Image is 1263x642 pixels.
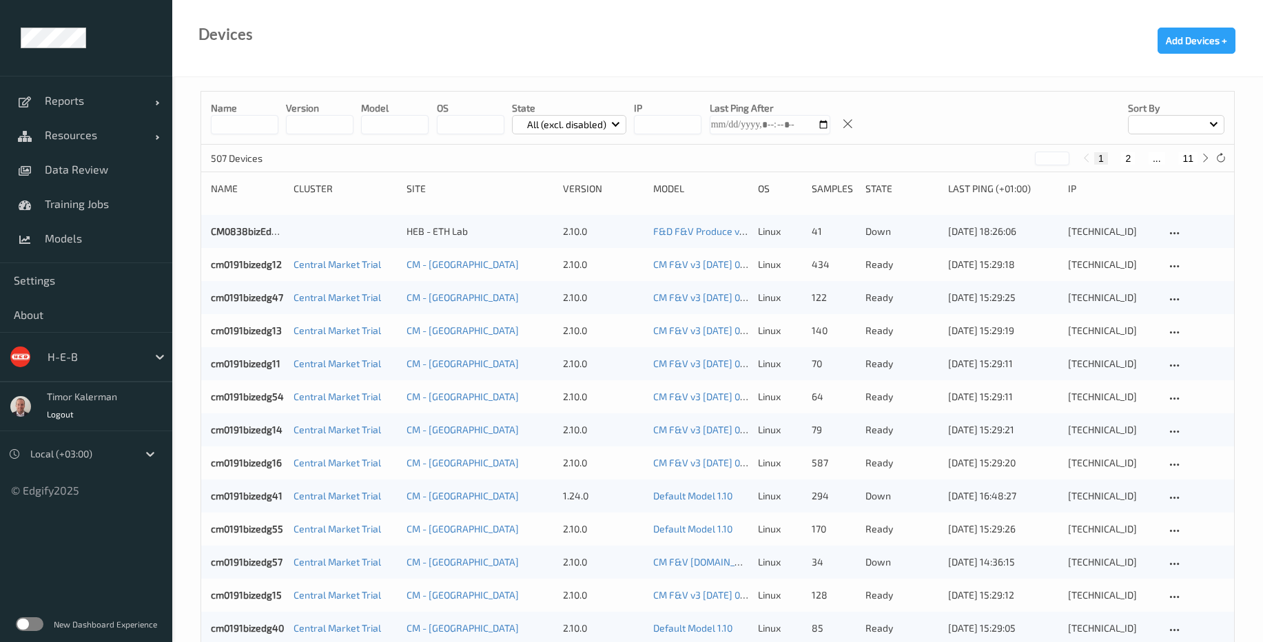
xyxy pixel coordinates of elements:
[294,182,396,196] div: Cluster
[563,489,644,503] div: 1.24.0
[865,489,938,503] p: down
[1068,423,1156,437] div: [TECHNICAL_ID]
[865,258,938,271] p: ready
[948,621,1058,635] div: [DATE] 15:29:05
[812,621,856,635] div: 85
[812,357,856,371] div: 70
[865,588,938,602] p: ready
[653,490,732,501] a: Default Model 1.10
[758,621,802,635] p: linux
[865,182,938,196] div: State
[294,457,381,468] a: Central Market Trial
[1068,522,1156,536] div: [TECHNICAL_ID]
[758,522,802,536] p: linux
[948,522,1058,536] div: [DATE] 15:29:26
[1068,489,1156,503] div: [TECHNICAL_ID]
[948,423,1058,437] div: [DATE] 15:29:21
[563,423,644,437] div: 2.10.0
[563,555,644,569] div: 2.10.0
[522,118,611,132] p: All (excl. disabled)
[653,291,805,303] a: CM F&V v3 [DATE] 08:27 Auto Save
[294,324,381,336] a: Central Market Trial
[211,225,287,237] a: CM0838bizEdg27
[653,523,732,535] a: Default Model 1.10
[653,391,805,402] a: CM F&V v3 [DATE] 08:27 Auto Save
[948,225,1058,238] div: [DATE] 18:26:06
[211,182,284,196] div: Name
[407,457,519,468] a: CM - [GEOGRAPHIC_DATA]
[812,291,856,304] div: 122
[865,225,938,238] p: down
[198,28,253,41] div: Devices
[563,621,644,635] div: 2.10.0
[563,324,644,338] div: 2.10.0
[563,258,644,271] div: 2.10.0
[211,291,283,303] a: cm0191bizedg47
[211,424,283,435] a: cm0191bizedg14
[211,556,283,568] a: cm0191bizedg57
[1068,357,1156,371] div: [TECHNICAL_ID]
[812,588,856,602] div: 128
[710,101,830,115] p: Last Ping After
[758,324,802,338] p: linux
[294,258,381,270] a: Central Market Trial
[211,258,282,270] a: cm0191bizedg12
[758,423,802,437] p: linux
[758,555,802,569] p: linux
[1068,390,1156,404] div: [TECHNICAL_ID]
[294,391,381,402] a: Central Market Trial
[563,588,644,602] div: 2.10.0
[407,258,519,270] a: CM - [GEOGRAPHIC_DATA]
[812,423,856,437] div: 79
[407,225,553,238] div: HEB - ETH Lab
[653,225,854,237] a: F&D F&V Produce v2.7 [DATE] 17:48 Auto Save
[1121,152,1135,165] button: 2
[812,225,856,238] div: 41
[294,523,381,535] a: Central Market Trial
[407,291,519,303] a: CM - [GEOGRAPHIC_DATA]
[294,358,381,369] a: Central Market Trial
[1128,101,1224,115] p: Sort by
[211,152,314,165] p: 507 Devices
[653,556,927,568] a: CM F&V [DOMAIN_NAME] [DATE] 18:49 [DATE] 18:49 Auto Save
[758,357,802,371] p: linux
[286,101,353,115] p: version
[758,489,802,503] p: linux
[758,225,802,238] p: linux
[294,291,381,303] a: Central Market Trial
[758,182,802,196] div: OS
[758,588,802,602] p: linux
[948,357,1058,371] div: [DATE] 15:29:11
[653,324,805,336] a: CM F&V v3 [DATE] 08:27 Auto Save
[948,291,1058,304] div: [DATE] 15:29:25
[758,456,802,470] p: linux
[563,390,644,404] div: 2.10.0
[758,258,802,271] p: linux
[948,182,1058,196] div: Last Ping (+01:00)
[812,489,856,503] div: 294
[211,324,282,336] a: cm0191bizedg13
[812,522,856,536] div: 170
[653,589,805,601] a: CM F&V v3 [DATE] 08:27 Auto Save
[948,489,1058,503] div: [DATE] 16:48:27
[1178,152,1198,165] button: 11
[1068,182,1156,196] div: ip
[865,324,938,338] p: ready
[1068,555,1156,569] div: [TECHNICAL_ID]
[407,622,519,634] a: CM - [GEOGRAPHIC_DATA]
[948,456,1058,470] div: [DATE] 15:29:20
[653,424,805,435] a: CM F&V v3 [DATE] 08:27 Auto Save
[563,291,644,304] div: 2.10.0
[653,622,732,634] a: Default Model 1.10
[1068,588,1156,602] div: [TECHNICAL_ID]
[948,588,1058,602] div: [DATE] 15:29:12
[634,101,701,115] p: IP
[1068,456,1156,470] div: [TECHNICAL_ID]
[407,358,519,369] a: CM - [GEOGRAPHIC_DATA]
[437,101,504,115] p: OS
[865,357,938,371] p: ready
[211,523,283,535] a: cm0191bizedg55
[865,621,938,635] p: ready
[812,258,856,271] div: 434
[1158,28,1235,54] button: Add Devices +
